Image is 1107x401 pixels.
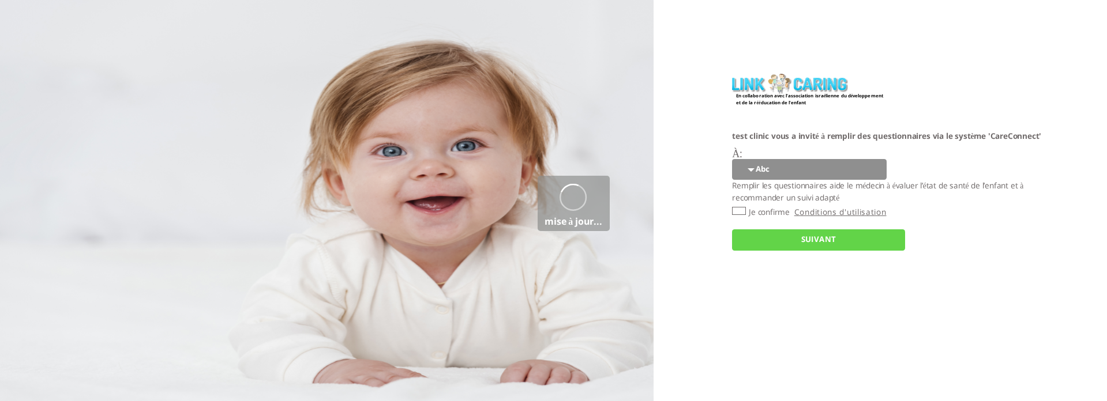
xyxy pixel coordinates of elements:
div: : [732,147,1041,180]
label: mise à jour... [538,214,610,231]
label: En collaboration avec l’association israélienne du développement et de la rééducation de l’enfant [736,92,885,99]
label: À [732,146,740,160]
input: SUIVANT [732,229,905,251]
label: Je confirme [749,206,790,217]
a: Conditions d'utilisation [794,206,887,217]
span: test clinic vous a invité à remplir des questionnaires via le système 'CareConnect' [732,130,1041,141]
p: Remplir les questionnaires aide le médecin à évaluer l’état de santé de l’enfant et à recommander... [732,180,1027,203]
